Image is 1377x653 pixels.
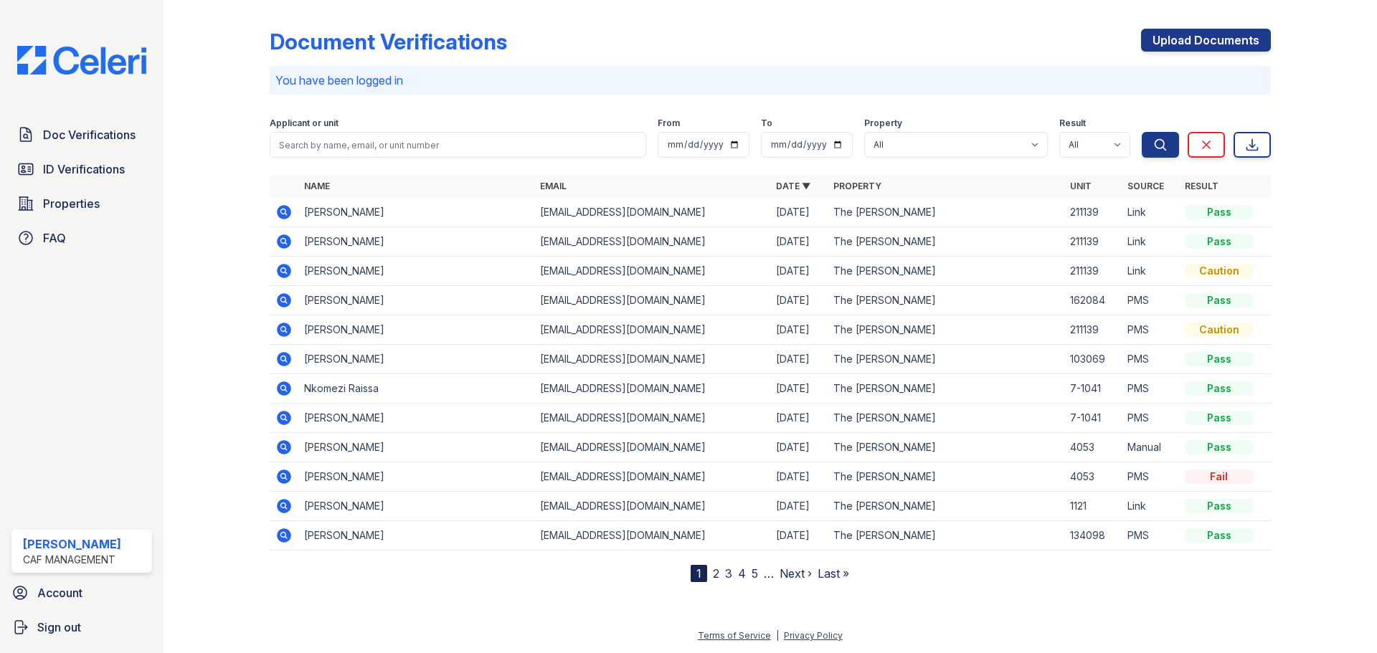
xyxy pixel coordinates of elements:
[1185,323,1254,337] div: Caution
[298,492,534,521] td: [PERSON_NAME]
[1185,440,1254,454] div: Pass
[534,315,770,345] td: [EMAIL_ADDRESS][DOMAIN_NAME]
[1185,411,1254,425] div: Pass
[298,257,534,286] td: [PERSON_NAME]
[1064,345,1122,374] td: 103069
[298,404,534,433] td: [PERSON_NAME]
[6,46,158,75] img: CE_Logo_Blue-a8612792a0a2168367f1c8372b55b34899dd931a85d93a1a3d3e32e68fde9ad4.png
[691,565,707,582] div: 1
[776,630,779,641] div: |
[784,630,843,641] a: Privacy Policy
[1070,181,1092,191] a: Unit
[770,462,828,492] td: [DATE]
[298,433,534,462] td: [PERSON_NAME]
[1064,492,1122,521] td: 1121
[770,286,828,315] td: [DATE]
[770,374,828,404] td: [DATE]
[23,535,121,553] div: [PERSON_NAME]
[1064,462,1122,492] td: 4053
[11,120,152,149] a: Doc Verifications
[698,630,771,641] a: Terms of Service
[534,492,770,521] td: [EMAIL_ADDRESS][DOMAIN_NAME]
[770,521,828,550] td: [DATE]
[1064,374,1122,404] td: 7-1041
[776,181,810,191] a: Date ▼
[534,257,770,286] td: [EMAIL_ADDRESS][DOMAIN_NAME]
[738,566,746,581] a: 4
[770,227,828,257] td: [DATE]
[23,553,121,567] div: CAF Management
[1185,381,1254,396] div: Pass
[780,566,812,581] a: Next ›
[298,315,534,345] td: [PERSON_NAME]
[1122,492,1179,521] td: Link
[864,118,902,129] label: Property
[540,181,567,191] a: Email
[275,72,1265,89] p: You have been logged in
[828,404,1064,433] td: The [PERSON_NAME]
[828,374,1064,404] td: The [PERSON_NAME]
[304,181,330,191] a: Name
[534,374,770,404] td: [EMAIL_ADDRESS][DOMAIN_NAME]
[534,227,770,257] td: [EMAIL_ADDRESS][DOMAIN_NAME]
[770,492,828,521] td: [DATE]
[713,566,719,581] a: 2
[1122,462,1179,492] td: PMS
[828,257,1064,286] td: The [PERSON_NAME]
[1185,499,1254,513] div: Pass
[828,492,1064,521] td: The [PERSON_NAME]
[298,462,534,492] td: [PERSON_NAME]
[828,433,1064,462] td: The [PERSON_NAME]
[828,521,1064,550] td: The [PERSON_NAME]
[1122,227,1179,257] td: Link
[1064,404,1122,433] td: 7-1041
[1122,521,1179,550] td: PMS
[1064,521,1122,550] td: 134098
[43,229,66,247] span: FAQ
[298,227,534,257] td: [PERSON_NAME]
[1185,293,1254,308] div: Pass
[764,565,774,582] span: …
[658,118,680,129] label: From
[1141,29,1271,52] a: Upload Documents
[534,521,770,550] td: [EMAIL_ADDRESS][DOMAIN_NAME]
[534,404,770,433] td: [EMAIL_ADDRESS][DOMAIN_NAME]
[43,126,136,143] span: Doc Verifications
[1185,528,1254,543] div: Pass
[6,613,158,642] a: Sign out
[1127,181,1164,191] a: Source
[1122,404,1179,433] td: PMS
[1122,198,1179,227] td: Link
[818,566,849,581] a: Last »
[1064,433,1122,462] td: 4053
[770,257,828,286] td: [DATE]
[828,345,1064,374] td: The [PERSON_NAME]
[770,198,828,227] td: [DATE]
[1122,374,1179,404] td: PMS
[1185,205,1254,219] div: Pass
[1185,352,1254,366] div: Pass
[770,433,828,462] td: [DATE]
[534,286,770,315] td: [EMAIL_ADDRESS][DOMAIN_NAME]
[43,161,125,178] span: ID Verifications
[11,189,152,218] a: Properties
[1064,286,1122,315] td: 162084
[37,619,81,636] span: Sign out
[270,29,507,54] div: Document Verifications
[828,227,1064,257] td: The [PERSON_NAME]
[1122,286,1179,315] td: PMS
[828,198,1064,227] td: The [PERSON_NAME]
[833,181,881,191] a: Property
[298,198,534,227] td: [PERSON_NAME]
[6,578,158,607] a: Account
[1059,118,1086,129] label: Result
[1185,181,1219,191] a: Result
[1064,257,1122,286] td: 211139
[752,566,758,581] a: 5
[11,155,152,183] a: ID Verifications
[1122,257,1179,286] td: Link
[534,198,770,227] td: [EMAIL_ADDRESS][DOMAIN_NAME]
[43,195,100,212] span: Properties
[298,345,534,374] td: [PERSON_NAME]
